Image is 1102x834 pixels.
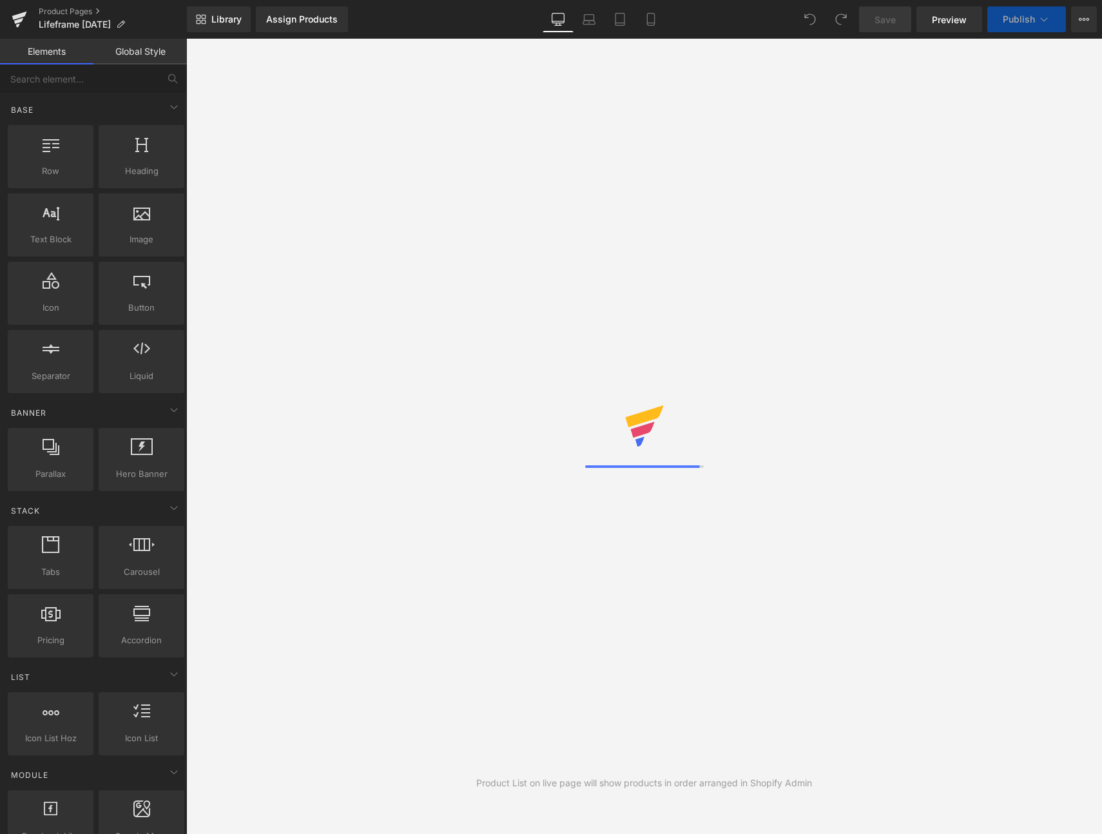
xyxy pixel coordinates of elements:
button: Undo [797,6,823,32]
button: Redo [828,6,854,32]
span: Icon List [102,732,180,745]
span: Hero Banner [102,467,180,481]
span: Carousel [102,565,180,579]
span: Image [102,233,180,246]
span: Save [875,13,896,26]
a: Tablet [604,6,635,32]
span: Accordion [102,634,180,647]
a: Global Style [93,39,187,64]
span: Parallax [12,467,90,481]
span: Library [211,14,242,25]
span: Tabs [12,565,90,579]
span: Pricing [12,634,90,647]
a: Laptop [574,6,604,32]
span: Heading [102,164,180,178]
a: Product Pages [39,6,187,17]
span: Preview [932,13,967,26]
div: Product List on live page will show products in order arranged in Shopify Admin [476,776,812,790]
span: Row [12,164,90,178]
span: Text Block [12,233,90,246]
span: Liquid [102,369,180,383]
span: Stack [10,505,41,517]
a: New Library [187,6,251,32]
span: Button [102,301,180,315]
span: Banner [10,407,48,419]
span: Icon [12,301,90,315]
span: Publish [1003,14,1035,24]
a: Desktop [543,6,574,32]
button: Publish [987,6,1066,32]
span: List [10,671,32,683]
span: Icon List Hoz [12,732,90,745]
span: Separator [12,369,90,383]
span: Base [10,104,35,116]
span: Lifeframe [DATE] [39,19,111,30]
a: Preview [916,6,982,32]
div: Assign Products [266,14,338,24]
a: Mobile [635,6,666,32]
button: More [1071,6,1097,32]
span: Module [10,769,50,781]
